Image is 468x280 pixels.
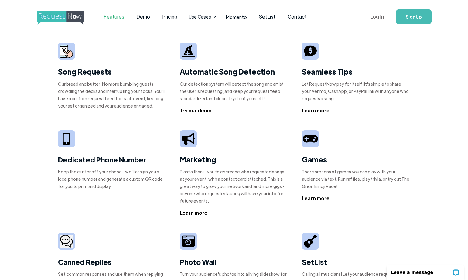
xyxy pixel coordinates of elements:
img: video game [303,133,318,145]
div: There are tons of games you can play with your audience via text. Run raffles, play trivia, or tr... [302,168,410,190]
strong: Dedicated Phone Number [58,155,146,164]
div: Keep the clutter off your phone - we'll assign you a local phone number and generate a custom QR ... [58,168,166,190]
a: Learn more [302,107,330,114]
strong: Canned Replies [58,257,111,267]
a: Learn more [302,195,330,202]
strong: Seamless Tips [302,67,353,76]
strong: Games [302,155,327,164]
img: smarphone [60,45,73,58]
div: Let RequestNow pay for itself! It's simple to share your Venmo, CashApp, or PayPal link with anyo... [302,80,410,102]
a: Contact [282,7,313,26]
a: Demo [130,7,156,26]
img: camera icon [182,235,195,248]
a: Log In [364,6,390,27]
img: iphone [63,133,70,145]
iframe: LiveChat chat widget [383,261,468,280]
img: megaphone [182,133,195,144]
a: Momento [220,8,253,26]
div: Learn more [180,209,207,217]
a: Pricing [156,7,183,26]
div: Blast a thank-you to everyone who requested songs at your event, with a contact card attached. Th... [180,168,288,204]
a: Sign Up [396,9,432,24]
a: Features [97,7,130,26]
a: SetList [253,7,282,26]
a: Learn more [180,209,207,217]
div: Use Cases [185,7,218,26]
strong: Song Requests [58,67,112,76]
strong: Automatic Song Detection [180,67,275,76]
img: camera icon [60,235,73,248]
a: Try our demo [180,107,212,114]
strong: Marketing [180,155,216,164]
strong: Photo Wall [180,257,217,267]
img: tip sign [304,45,317,57]
strong: SetList [302,257,327,267]
img: wizard hat [182,45,195,57]
div: Use Cases [189,13,211,20]
div: Our detection system will detect the song and artist the user is requesting, and keep your reques... [180,80,288,102]
a: home [37,11,82,23]
div: Our bread and butter! No more bumbling guests crowding the decks and interrupting your focus. You... [58,80,166,109]
img: guitar [304,235,317,248]
img: requestnow logo [37,11,95,25]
